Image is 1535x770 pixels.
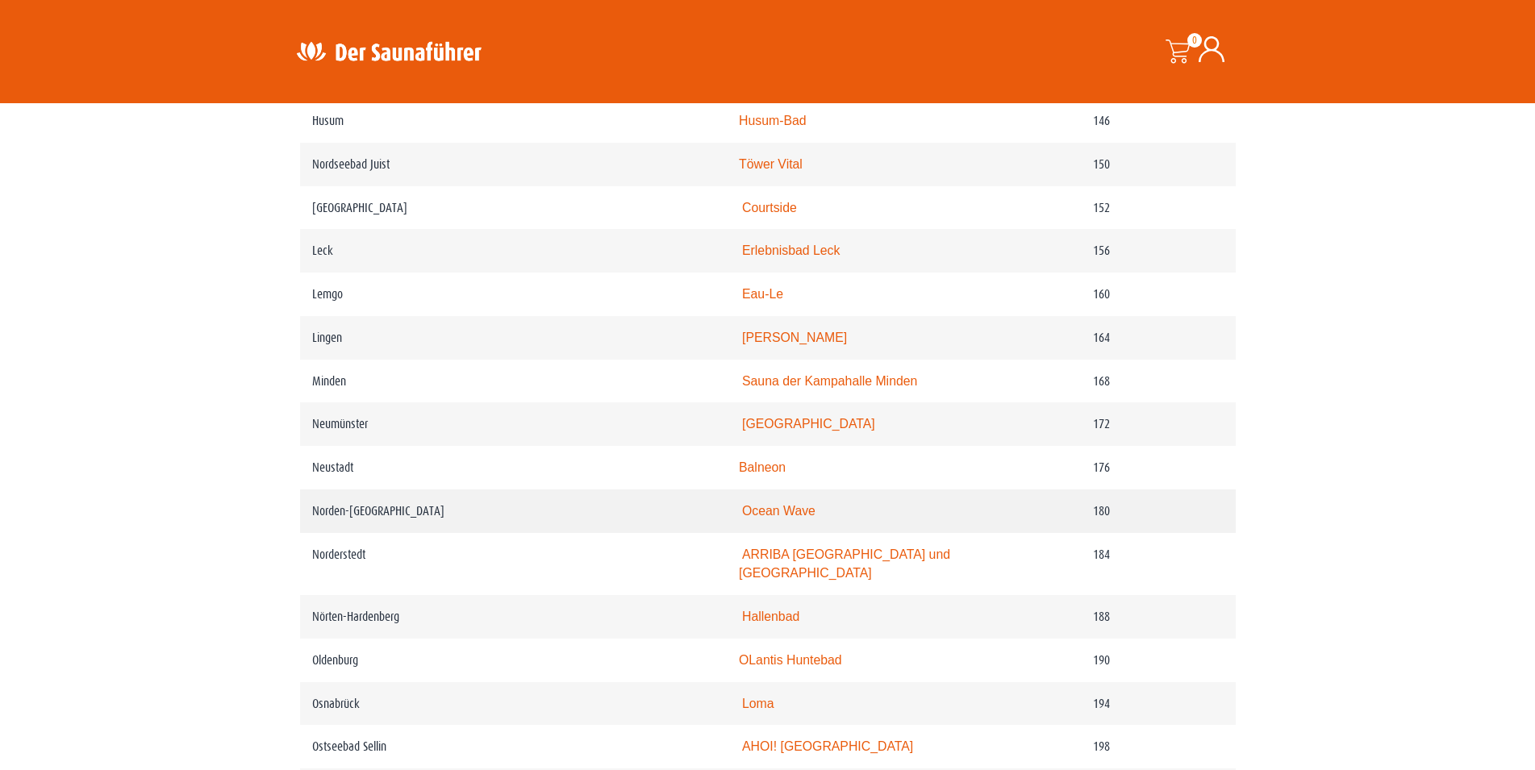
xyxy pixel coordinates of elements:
td: Norden-[GEOGRAPHIC_DATA] [300,489,728,533]
a: Loma [742,697,774,710]
td: Lingen [300,316,728,360]
td: 160 [1081,273,1236,316]
td: Minden [300,360,728,403]
td: Nörten-Hardenberg [300,595,728,639]
a: Ocean Wave [742,504,815,518]
a: ARRIBA [GEOGRAPHIC_DATA] und [GEOGRAPHIC_DATA] [739,547,950,581]
td: Husum [300,99,728,143]
td: [GEOGRAPHIC_DATA] [300,186,728,230]
td: 150 [1081,143,1236,186]
td: 184 [1081,533,1236,596]
a: Husum-Bad [739,114,807,127]
td: 164 [1081,316,1236,360]
td: 198 [1081,725,1236,768]
td: Norderstedt [300,533,728,596]
td: Leck [300,229,728,273]
td: 190 [1081,639,1236,682]
a: OLantis Huntebad [739,653,842,667]
td: Neustadt [300,446,728,489]
a: [PERSON_NAME] [742,331,847,344]
td: Lemgo [300,273,728,316]
a: [GEOGRAPHIC_DATA] [742,417,875,431]
td: 188 [1081,595,1236,639]
a: Courtside [742,201,797,214]
a: Eau-Le [742,287,783,301]
a: Sauna der Kampahalle Minden [742,374,917,388]
td: Neumünster [300,402,728,446]
a: Töwer Vital [739,157,803,171]
a: AHOI! [GEOGRAPHIC_DATA] [742,739,913,753]
span: 0 [1187,33,1202,48]
td: 152 [1081,186,1236,230]
a: Balneon [739,460,786,474]
td: Nordseebad Juist [300,143,728,186]
td: Ostseebad Sellin [300,725,728,768]
a: Erlebnisbad Leck [742,243,840,257]
td: 172 [1081,402,1236,446]
td: 180 [1081,489,1236,533]
a: Hallenbad [742,610,799,623]
td: Oldenburg [300,639,728,682]
td: 176 [1081,446,1236,489]
td: Osnabrück [300,682,728,726]
td: 168 [1081,360,1236,403]
td: 194 [1081,682,1236,726]
td: 156 [1081,229,1236,273]
td: 146 [1081,99,1236,143]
